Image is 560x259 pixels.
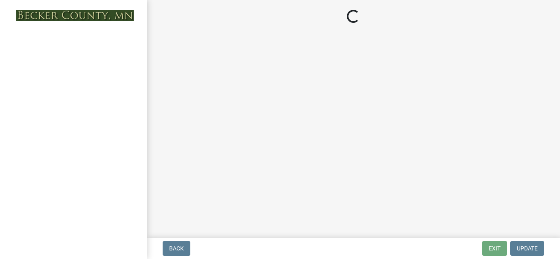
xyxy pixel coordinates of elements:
span: Back [169,245,184,252]
button: Update [510,241,544,256]
button: Back [163,241,190,256]
button: Exit [482,241,507,256]
span: Update [517,245,538,252]
img: Becker County, Minnesota [16,10,134,21]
